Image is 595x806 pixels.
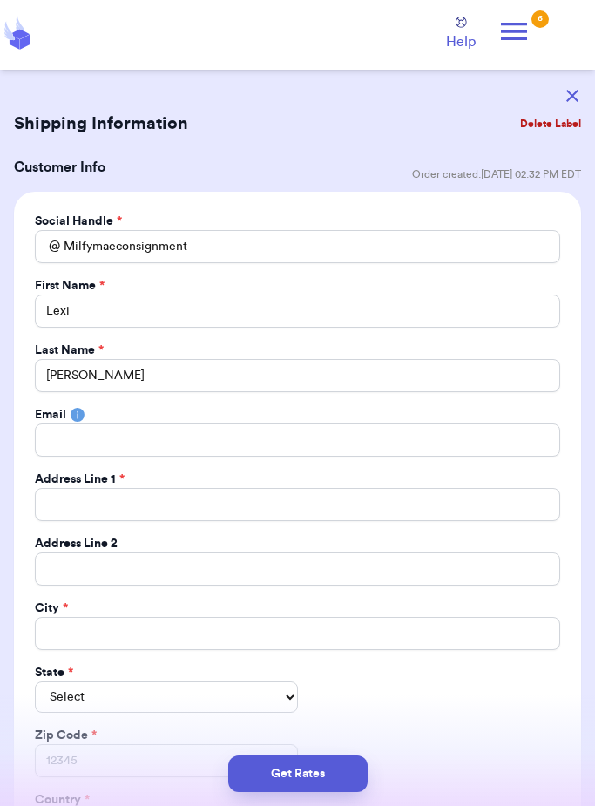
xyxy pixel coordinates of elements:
h3: Customer Info [14,157,105,178]
div: 6 [531,10,549,28]
label: Last Name [35,342,104,359]
span: Order created: [DATE] 02:32 PM EDT [412,167,581,181]
label: Address Line 2 [35,535,118,552]
div: @ [35,230,60,263]
button: Delete Label [513,105,588,143]
a: Help [446,17,476,52]
label: Zip Code [35,727,97,744]
label: Social Handle [35,213,122,230]
h2: Shipping Information [14,112,188,136]
button: Get Rates [228,755,368,792]
label: First Name [35,277,105,295]
label: State [35,664,73,681]
span: Help [446,31,476,52]
label: Email [35,406,66,423]
label: City [35,599,68,617]
label: Address Line 1 [35,471,125,488]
